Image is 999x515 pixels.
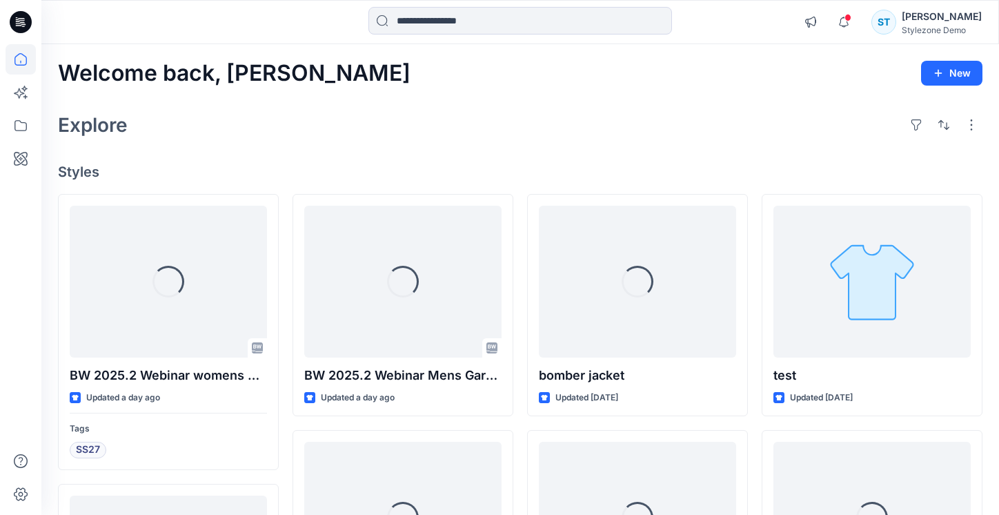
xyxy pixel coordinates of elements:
[555,391,618,405] p: Updated [DATE]
[902,8,982,25] div: [PERSON_NAME]
[871,10,896,35] div: ST
[790,391,853,405] p: Updated [DATE]
[70,366,267,385] p: BW 2025.2 Webinar womens Garment 1
[773,366,971,385] p: test
[902,25,982,35] div: Stylezone Demo
[70,422,267,436] p: Tags
[539,366,736,385] p: bomber jacket
[304,366,502,385] p: BW 2025.2 Webinar Mens Garment
[76,442,100,458] span: SS27
[58,164,982,180] h4: Styles
[921,61,982,86] button: New
[58,61,411,86] h2: Welcome back, [PERSON_NAME]
[321,391,395,405] p: Updated a day ago
[86,391,160,405] p: Updated a day ago
[773,206,971,358] a: test
[58,114,128,136] h2: Explore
